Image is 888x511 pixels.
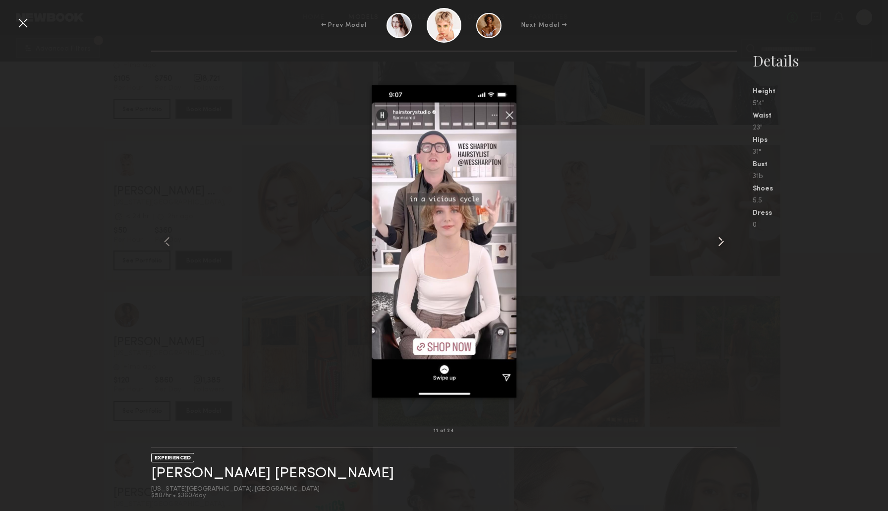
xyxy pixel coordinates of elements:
[753,113,888,120] div: Waist
[753,125,888,131] div: 23"
[753,51,888,70] div: Details
[753,88,888,95] div: Height
[151,486,394,493] div: [US_STATE][GEOGRAPHIC_DATA], [GEOGRAPHIC_DATA]
[151,453,194,462] div: EXPERIENCED
[753,149,888,156] div: 31"
[753,173,888,180] div: 31b
[753,100,888,107] div: 5'4"
[753,197,888,204] div: 5.5
[753,137,888,144] div: Hips
[753,161,888,168] div: Bust
[321,21,367,30] div: ← Prev Model
[434,429,454,434] div: 11 of 24
[521,21,567,30] div: Next Model →
[151,466,394,481] a: [PERSON_NAME] [PERSON_NAME]
[753,210,888,217] div: Dress
[151,493,394,499] div: $50/hr • $360/day
[753,222,888,229] div: 0
[753,186,888,192] div: Shoes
